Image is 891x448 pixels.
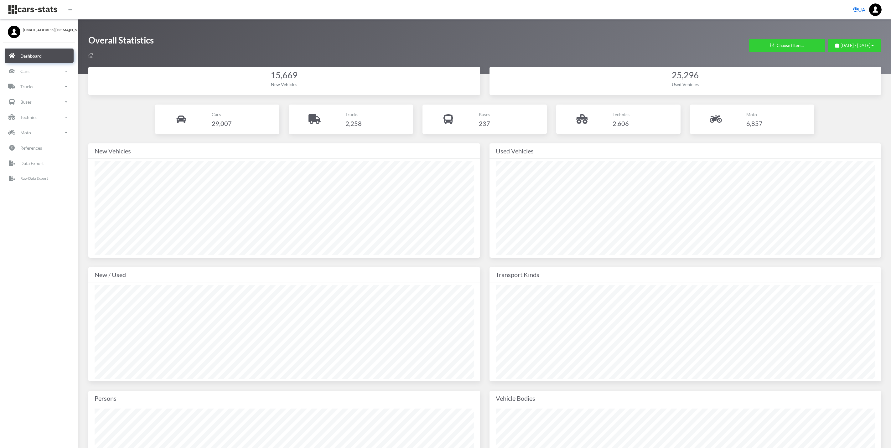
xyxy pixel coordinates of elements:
h4: 237 [479,118,490,128]
div: Vehicle Bodies [496,393,875,403]
p: Moto [20,129,31,136]
p: Cars [20,67,29,75]
p: Trucks [20,83,33,90]
div: 15,669 [95,69,474,81]
span: [EMAIL_ADDRESS][DOMAIN_NAME] [23,27,70,33]
a: Data Export [5,156,74,171]
div: New Vehicles [95,81,474,88]
p: Dashboard [20,52,42,60]
h4: 2,258 [345,118,362,128]
p: Buses [479,111,490,118]
div: Used Vehicles [496,146,875,156]
a: Trucks [5,80,74,94]
h4: 2,606 [613,118,629,128]
a: Dashboard [5,49,74,63]
a: Raw Data Export [5,172,74,186]
p: Technics [20,113,37,121]
p: Trucks [345,111,362,118]
div: Persons [95,393,474,403]
p: Cars [212,111,232,118]
p: Data Export [20,159,44,167]
p: Buses [20,98,32,106]
a: References [5,141,74,155]
p: References [20,144,42,152]
a: Moto [5,126,74,140]
h4: 6,857 [746,118,763,128]
h1: Overall Statistics [88,34,154,49]
p: Raw Data Export [20,175,48,182]
button: Choose filters... [749,39,825,52]
a: [EMAIL_ADDRESS][DOMAIN_NAME] [8,26,70,33]
div: Transport Kinds [496,270,875,280]
a: Cars [5,64,74,79]
div: New / Used [95,270,474,280]
div: 25,296 [496,69,875,81]
a: UA [851,3,868,16]
p: Technics [613,111,629,118]
a: Buses [5,95,74,109]
span: [DATE] - [DATE] [841,43,870,48]
div: New Vehicles [95,146,474,156]
div: Used Vehicles [496,81,875,88]
button: [DATE] - [DATE] [828,39,881,52]
img: navbar brand [8,5,58,14]
h4: 29,007 [212,118,232,128]
img: ... [869,3,882,16]
a: Technics [5,110,74,125]
p: Moto [746,111,763,118]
